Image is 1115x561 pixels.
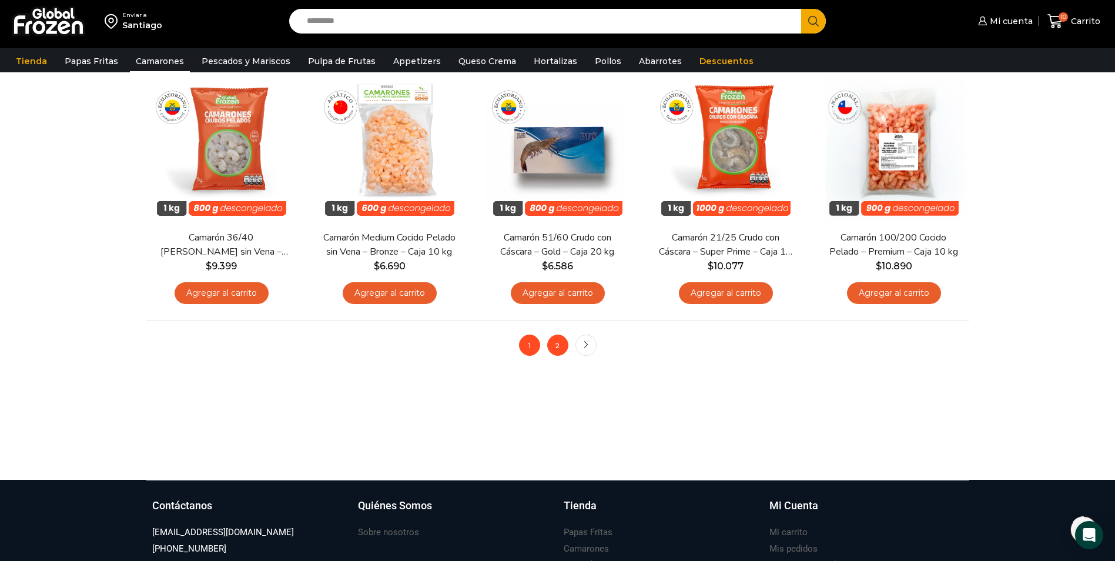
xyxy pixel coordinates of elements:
[343,282,437,304] a: Agregar al carrito: “Camarón Medium Cocido Pelado sin Vena - Bronze - Caja 10 kg”
[528,50,583,72] a: Hortalizas
[490,231,625,258] a: Camarón 51/60 Crudo con Cáscara – Gold – Caja 20 kg
[633,50,688,72] a: Abarrotes
[542,261,573,272] bdi: 6.586
[769,525,808,540] a: Mi carrito
[59,50,124,72] a: Papas Fritas
[975,9,1033,33] a: Mi cuenta
[564,498,758,525] a: Tienda
[322,231,457,258] a: Camarón Medium Cocido Pelado sin Vena – Bronze – Caja 10 kg
[987,15,1033,27] span: Mi cuenta
[196,50,296,72] a: Pescados y Mariscos
[511,282,605,304] a: Agregar al carrito: “Camarón 51/60 Crudo con Cáscara - Gold - Caja 20 kg”
[152,526,294,539] h3: [EMAIL_ADDRESS][DOMAIN_NAME]
[152,498,346,525] a: Contáctanos
[153,231,289,258] a: Camarón 36/40 [PERSON_NAME] sin Vena – Gold – Caja 10 kg
[1044,8,1103,35] a: 10 Carrito
[1068,15,1100,27] span: Carrito
[801,9,826,34] button: Search button
[679,282,773,304] a: Agregar al carrito: “Camarón 21/25 Crudo con Cáscara - Super Prime - Caja 10 kg”
[564,525,612,540] a: Papas Fritas
[152,543,226,555] h3: [PHONE_NUMBER]
[374,261,406,272] bdi: 6.690
[122,19,162,31] div: Santiago
[152,498,212,513] h3: Contáctanos
[130,50,190,72] a: Camarones
[10,50,53,72] a: Tienda
[708,261,744,272] bdi: 10.077
[769,543,818,555] h3: Mis pedidos
[206,261,212,272] span: $
[769,526,808,539] h3: Mi carrito
[358,498,432,513] h3: Quiénes Somos
[358,526,419,539] h3: Sobre nosotros
[564,526,612,539] h3: Papas Fritas
[542,261,548,272] span: $
[708,261,714,272] span: $
[206,261,237,272] bdi: 9.399
[453,50,522,72] a: Queso Crema
[826,231,961,258] a: Camarón 100/200 Cocido Pelado – Premium – Caja 10 kg
[876,261,912,272] bdi: 10.890
[519,335,540,356] span: 1
[658,231,793,258] a: Camarón 21/25 Crudo con Cáscara – Super Prime – Caja 10 kg
[1075,521,1103,549] div: Open Intercom Messenger
[694,50,759,72] a: Descuentos
[876,261,882,272] span: $
[769,498,963,525] a: Mi Cuenta
[564,543,609,555] h3: Camarones
[564,498,597,513] h3: Tienda
[358,498,552,525] a: Quiénes Somos
[847,282,941,304] a: Agregar al carrito: “Camarón 100/200 Cocido Pelado - Premium - Caja 10 kg”
[152,541,226,557] a: [PHONE_NUMBER]
[374,261,380,272] span: $
[152,525,294,540] a: [EMAIL_ADDRESS][DOMAIN_NAME]
[175,282,269,304] a: Agregar al carrito: “Camarón 36/40 Crudo Pelado sin Vena - Gold - Caja 10 kg”
[358,525,419,540] a: Sobre nosotros
[387,50,447,72] a: Appetizers
[769,541,818,557] a: Mis pedidos
[1059,12,1068,22] span: 10
[547,335,568,356] a: 2
[564,541,609,557] a: Camarones
[122,11,162,19] div: Enviar a
[769,498,818,513] h3: Mi Cuenta
[589,50,627,72] a: Pollos
[105,11,122,31] img: address-field-icon.svg
[302,50,381,72] a: Pulpa de Frutas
